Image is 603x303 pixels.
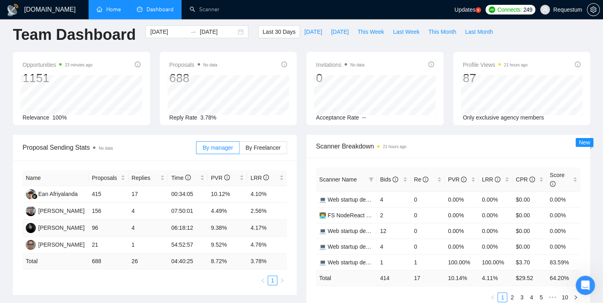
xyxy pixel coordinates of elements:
a: 👨‍💻 FS NodeReact Logistics [319,212,388,218]
td: 1 [411,254,444,270]
div: Mariia [29,35,46,44]
span: [DATE] [331,27,349,36]
span: Bids [380,176,398,183]
a: 💻 Web startup dev Blockchain [319,259,397,266]
span: filter [369,177,374,182]
span: Only exclusive agency members [463,114,544,121]
span: Replies [132,173,159,182]
span: No data [99,146,113,150]
th: Proposals [89,170,128,186]
li: Previous Page [488,293,498,302]
span: No data [203,63,217,67]
button: Tickets [64,229,97,261]
a: 4 [527,293,536,302]
img: EA [26,189,36,199]
td: 54:52:57 [168,237,208,254]
span: Proposals [92,173,119,182]
span: ••• [546,293,559,302]
div: Mariia [29,184,46,193]
a: 5 [537,293,545,302]
text: 5 [477,8,479,12]
td: 1 [377,254,411,270]
td: 4.10% [247,186,287,203]
img: Profile image for Mariia [9,87,25,103]
button: Last 30 Days [258,25,300,38]
div: 0 [316,70,364,86]
div: 1151 [23,70,93,86]
td: 3.78 % [247,254,287,269]
td: 83.59% [547,254,580,270]
a: 💻 Web startup dev E-commerce [319,196,402,203]
h1: Team Dashboard [13,25,136,44]
span: Connects: [498,5,522,14]
td: 4.17% [247,220,287,237]
img: Profile image for Mariia [9,206,25,222]
span: LRR [482,176,500,183]
td: 4.11 % [479,270,512,286]
span: setting [587,6,599,13]
span: to [190,29,196,35]
span: Re [414,176,428,183]
a: 2 [508,293,516,302]
img: Profile image for Mariia [9,176,25,192]
span: Home [8,249,24,255]
span: Opportunities [23,60,93,70]
div: 688 [169,70,217,86]
td: 17 [128,186,168,203]
div: Ean Afriyalanda [38,190,78,198]
span: user [542,7,548,12]
td: 10.14 % [445,270,479,286]
time: 21 hours ago [383,144,406,149]
iframe: Intercom live chat [576,276,595,295]
span: right [573,295,578,300]
div: Mariia [29,95,46,103]
td: 8.72 % [208,254,248,269]
a: 3 [517,293,526,302]
td: 0.00% [479,192,512,207]
li: 10 [559,293,571,302]
div: [PERSON_NAME] [38,223,85,232]
a: 5 [475,7,481,13]
img: IK [26,240,36,250]
div: • [DATE] [47,184,70,193]
button: right [277,276,287,285]
div: Mariia [29,155,46,163]
span: Profile Views [463,60,528,70]
a: IK[PERSON_NAME] [26,241,85,247]
input: End date [200,27,236,36]
td: 156 [89,203,128,220]
td: $0.00 [512,192,546,207]
span: Last Week [393,27,419,36]
td: 100.00% [445,254,479,270]
span: info-circle [428,62,434,67]
button: Last Month [461,25,497,38]
span: 100% [52,114,67,121]
td: Total [316,270,377,286]
a: 💻 Web startup dev SaaS [319,228,384,234]
div: • [DATE] [47,65,70,74]
button: This Month [424,25,461,38]
li: 1 [498,293,507,302]
h1: Messages [60,3,103,17]
time: 21 hours ago [504,63,527,67]
a: homeHome [97,6,121,13]
div: Mariia [29,125,46,133]
span: [DATE] [304,27,322,36]
td: 06:18:12 [168,220,208,237]
span: Help [106,249,119,255]
td: 0.00% [445,223,479,239]
img: Profile image for Mariia [9,57,25,73]
td: 4.49% [208,203,248,220]
div: • [DATE] [47,95,70,103]
a: AK[PERSON_NAME] [26,224,85,231]
span: info-circle [461,177,467,182]
td: 0 [411,239,444,254]
td: 26 [128,254,168,269]
span: Score [550,172,565,187]
td: 07:50:01 [168,203,208,220]
span: left [490,295,495,300]
button: right [571,293,580,302]
span: Proposals [169,60,217,70]
span: Scanner Breakdown [316,141,580,151]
